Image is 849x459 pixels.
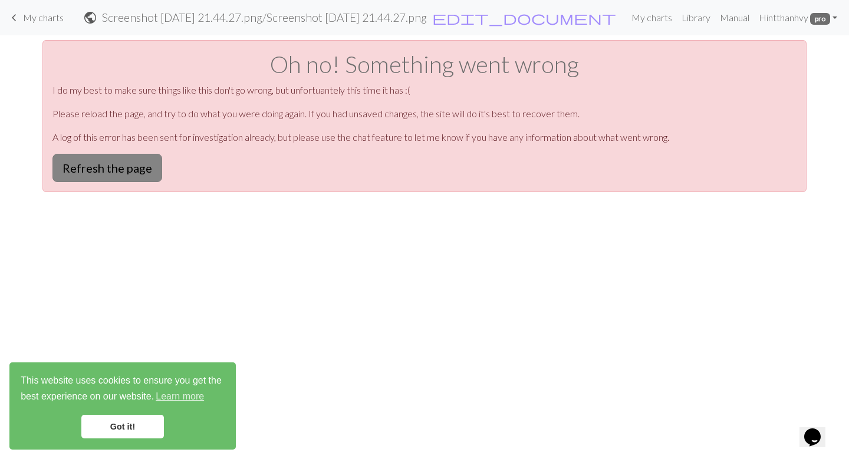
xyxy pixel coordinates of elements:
[432,9,616,26] span: edit_document
[9,362,236,450] div: cookieconsent
[52,107,797,121] p: Please reload the page, and try to do what you were doing again. If you had unsaved changes, the ...
[7,8,64,28] a: My charts
[23,12,64,23] span: My charts
[7,9,21,26] span: keyboard_arrow_left
[52,154,162,182] button: Refresh the page
[52,130,797,144] p: A log of this error has been sent for investigation already, but please use the chat feature to l...
[627,6,677,29] a: My charts
[154,388,206,405] a: learn more about cookies
[102,11,427,24] h2: Screenshot [DATE] 21.44.27.png / Screenshot [DATE] 21.44.27.png
[81,415,164,438] a: dismiss cookie message
[21,374,225,405] span: This website uses cookies to ensure you get the best experience on our website.
[754,6,842,29] a: Hintthanhvy pro
[677,6,715,29] a: Library
[52,50,797,78] h1: Oh no! Something went wrong
[52,83,797,97] p: I do my best to make sure things like this don't go wrong, but unfortuantely this time it has :(
[810,13,830,25] span: pro
[715,6,754,29] a: Manual
[83,9,97,26] span: public
[799,412,837,447] iframe: chat widget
